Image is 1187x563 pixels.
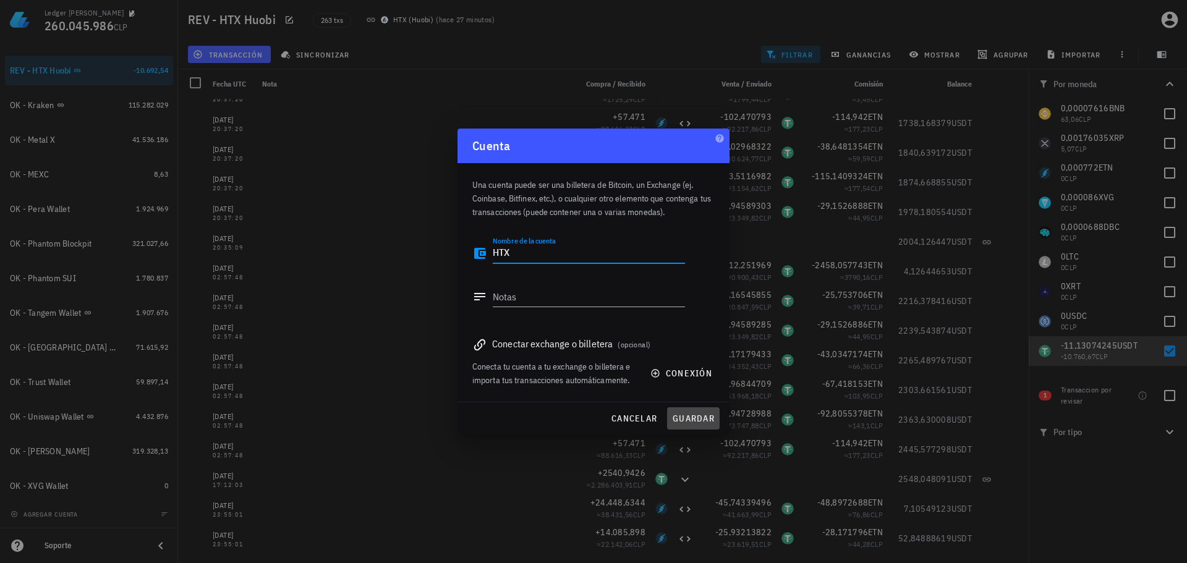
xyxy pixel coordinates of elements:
[667,407,720,430] button: guardar
[643,362,722,384] button: conexión
[672,413,715,424] span: guardar
[472,163,715,226] div: Una cuenta puede ser una billetera de Bitcoin, un Exchange (ej. Coinbase, Bitfinex, etc.), o cual...
[457,129,730,163] div: Cuenta
[606,407,662,430] button: cancelar
[472,335,715,352] div: Conectar exchange o billetera
[472,360,636,387] div: Conecta tu cuenta a tu exchange o billetera e importa tus transacciones automáticamente.
[653,368,712,379] span: conexión
[493,236,556,245] label: Nombre de la cuenta
[611,413,657,424] span: cancelar
[618,340,650,349] span: (opcional)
